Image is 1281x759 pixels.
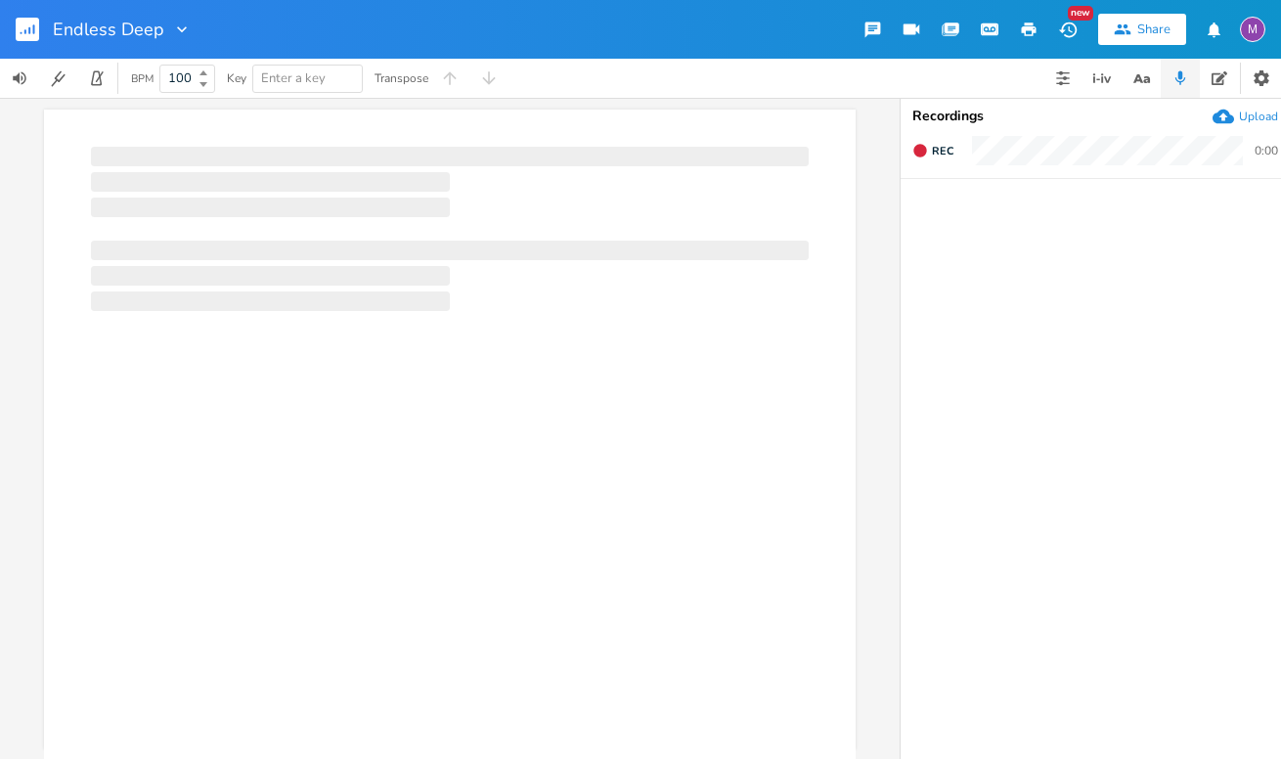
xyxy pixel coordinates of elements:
[1137,21,1171,38] div: Share
[932,144,953,158] span: Rec
[1048,12,1087,47] button: New
[912,110,1280,123] div: Recordings
[1240,7,1265,52] button: M
[53,21,164,38] span: Endless Deep
[1213,106,1278,127] button: Upload
[131,73,154,84] div: BPM
[1255,145,1278,156] div: 0:00
[261,69,326,87] span: Enter a key
[905,135,961,166] button: Rec
[1239,109,1278,124] div: Upload
[1098,14,1186,45] button: Share
[1068,6,1093,21] div: New
[1240,17,1265,42] div: melindameshad
[227,72,246,84] div: Key
[375,72,428,84] div: Transpose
